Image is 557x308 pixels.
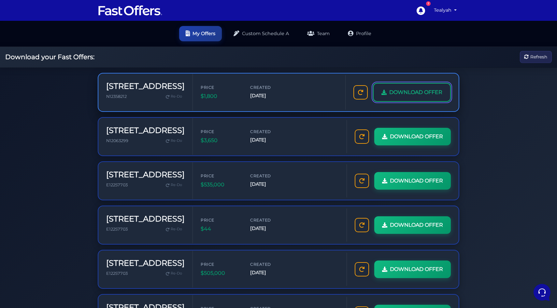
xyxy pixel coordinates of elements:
[171,94,182,100] span: Re-Do
[374,216,451,234] a: DOWNLOAD OFFER
[5,5,109,26] h2: Hello [PERSON_NAME] 👋
[250,136,289,144] span: [DATE]
[426,1,431,6] div: 7
[47,69,91,74] span: Start a Conversation
[106,170,185,180] h3: [STREET_ADDRESS]
[21,47,34,60] img: dark
[201,92,240,100] span: $1,800
[201,217,240,223] span: Price
[301,26,336,41] a: Team
[431,4,459,17] a: Tealyah
[106,214,185,224] h3: [STREET_ADDRESS]
[201,136,240,145] span: $3,650
[10,36,53,42] span: Your Conversations
[373,83,451,102] a: DOWNLOAD OFFER
[163,92,185,101] a: Re-Do
[106,138,128,143] span: N12063299
[201,269,240,277] span: $505,000
[374,172,451,190] a: DOWNLOAD OFFER
[201,225,240,233] span: $44
[5,209,45,224] button: Home
[227,26,295,41] a: Custom Schedule A
[106,227,128,232] span: E12257703
[171,271,182,276] span: Re-Do
[106,182,128,187] span: E12257703
[520,51,552,63] button: Refresh
[341,26,378,41] a: Profile
[171,226,182,232] span: Re-Do
[201,181,240,189] span: $535,000
[106,82,185,91] h3: [STREET_ADDRESS]
[101,218,109,224] p: Help
[201,173,240,179] span: Price
[530,53,547,60] span: Refresh
[171,138,182,144] span: Re-Do
[532,283,552,302] iframe: Customerly Messenger Launcher
[250,128,289,135] span: Created
[250,92,289,100] span: [DATE]
[390,265,443,274] span: DOWNLOAD OFFER
[106,271,128,276] span: E12257703
[171,182,182,188] span: Re-Do
[250,217,289,223] span: Created
[10,65,120,78] button: Start a Conversation
[81,91,120,96] a: Open Help Center
[201,261,240,267] span: Price
[250,84,289,90] span: Created
[163,137,185,145] a: Re-Do
[250,261,289,267] span: Created
[390,221,443,229] span: DOWNLOAD OFFER
[179,26,222,41] a: My Offers
[201,128,240,135] span: Price
[15,105,107,112] input: Search for an Article...
[163,225,185,234] a: Re-Do
[250,181,289,188] span: [DATE]
[163,181,185,189] a: Re-Do
[201,84,240,90] span: Price
[5,53,94,61] h2: Download your Fast Offers:
[85,209,125,224] button: Help
[163,269,185,278] a: Re-Do
[389,88,442,97] span: DOWNLOAD OFFER
[250,173,289,179] span: Created
[45,209,85,224] button: Messages
[106,259,185,268] h3: [STREET_ADDRESS]
[250,225,289,232] span: [DATE]
[374,261,451,278] a: DOWNLOAD OFFER
[20,218,31,224] p: Home
[413,3,428,18] a: 7
[250,269,289,276] span: [DATE]
[390,177,443,185] span: DOWNLOAD OFFER
[374,128,451,145] a: DOWNLOAD OFFER
[105,36,120,42] a: See all
[10,91,44,96] span: Find an Answer
[390,132,443,141] span: DOWNLOAD OFFER
[10,47,23,60] img: dark
[106,126,185,135] h3: [STREET_ADDRESS]
[106,94,127,99] span: N12358212
[56,218,75,224] p: Messages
